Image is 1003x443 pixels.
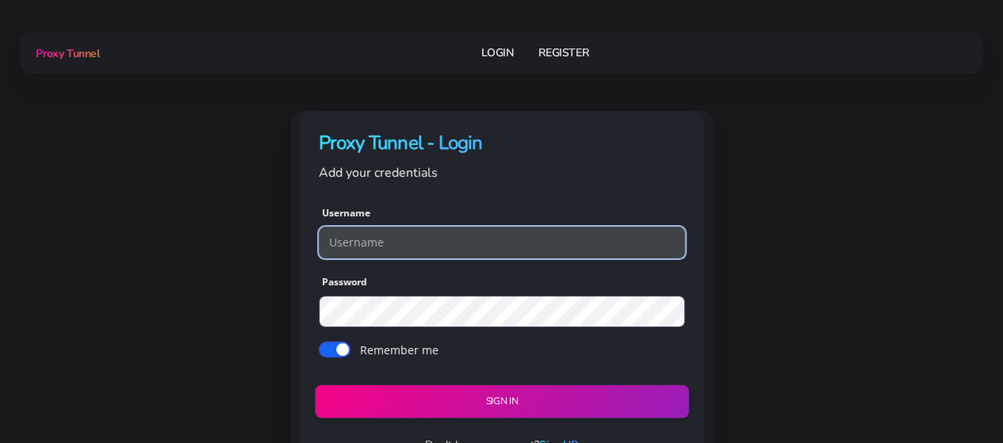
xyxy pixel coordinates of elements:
[319,162,685,183] p: Add your credentials
[538,38,588,67] a: Register
[322,275,367,289] label: Password
[481,38,513,67] a: Login
[322,206,370,220] label: Username
[33,40,99,66] a: Proxy Tunnel
[319,227,685,258] input: Username
[319,130,685,156] h4: Proxy Tunnel - Login
[360,342,438,358] label: Remember me
[315,384,688,418] button: Sign in
[769,184,983,423] iframe: Webchat Widget
[36,46,99,61] span: Proxy Tunnel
